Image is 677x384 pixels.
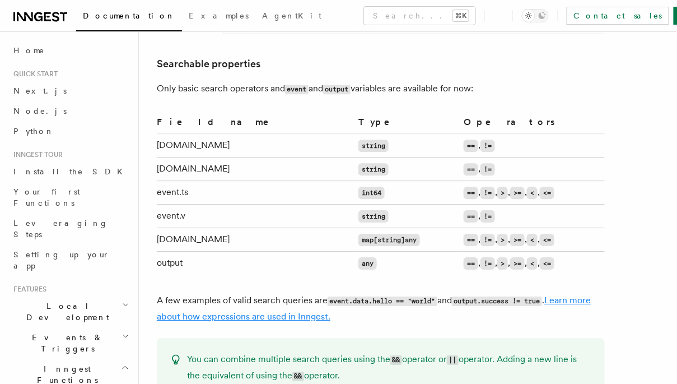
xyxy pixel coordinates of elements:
p: Only basic search operators and and variables are available for now: [157,81,605,97]
code: string [358,210,389,223]
code: <= [540,187,554,199]
span: Home [13,45,45,56]
code: == [464,257,478,270]
code: != [480,140,495,152]
code: < [527,187,538,199]
code: string [358,140,389,152]
td: event.ts [157,181,354,205]
span: Local Development [9,300,122,323]
span: Next.js [13,86,67,95]
span: Your first Functions [13,187,80,207]
td: event.v [157,205,354,228]
code: >= [510,257,525,270]
a: Setting up your app [9,244,132,276]
button: Toggle dark mode [522,9,549,22]
code: == [464,210,478,223]
code: && [292,372,304,381]
code: event.data.hello == "world" [328,297,437,306]
a: AgentKit [255,3,328,30]
code: > [497,187,508,199]
td: , [459,205,605,228]
code: >= [510,234,525,246]
a: Contact sales [567,7,669,25]
button: Local Development [9,296,132,327]
a: Examples [182,3,255,30]
span: Quick start [9,70,58,78]
td: , [459,134,605,158]
code: == [464,163,478,175]
span: Features [9,285,46,294]
code: != [480,210,495,223]
a: Next.js [9,81,132,101]
code: string [358,163,389,175]
code: any [358,257,377,270]
code: != [480,187,495,199]
span: Events & Triggers [9,332,122,354]
code: < [527,234,538,246]
td: , , , , , [459,252,605,275]
a: Home [9,40,132,61]
code: != [480,234,495,246]
a: Install the SDK [9,161,132,182]
td: [DOMAIN_NAME] [157,158,354,181]
code: || [447,355,459,365]
kbd: ⌘K [453,10,469,21]
span: Setting up your app [13,250,110,270]
code: != [480,257,495,270]
td: [DOMAIN_NAME] [157,134,354,158]
span: Examples [189,11,249,20]
td: , , , , , [459,228,605,252]
code: >= [510,187,525,199]
code: == [464,187,478,199]
a: Documentation [76,3,182,31]
code: > [497,234,508,246]
a: Your first Functions [9,182,132,213]
code: > [497,257,508,270]
p: A few examples of valid search queries are and . [157,293,605,325]
code: == [464,234,478,246]
span: Python [13,127,54,136]
code: output [323,85,351,94]
a: Leveraging Steps [9,213,132,244]
td: output [157,252,354,275]
a: Searchable properties [157,56,260,72]
span: Node.js [13,107,67,115]
code: output.success != true [452,297,542,306]
span: Inngest tour [9,150,63,159]
p: You can combine multiple search queries using the operator or operator. Adding a new line is the ... [187,351,591,384]
button: Search...⌘K [364,7,475,25]
th: Field name [157,115,354,134]
td: , , , , , [459,181,605,205]
code: <= [540,257,554,270]
th: Type [354,115,459,134]
code: event [285,85,309,94]
code: != [480,163,495,175]
code: <= [540,234,554,246]
td: [DOMAIN_NAME] [157,228,354,252]
code: < [527,257,538,270]
span: Documentation [83,11,175,20]
td: , [459,158,605,181]
th: Operators [459,115,605,134]
a: Node.js [9,101,132,121]
code: int64 [358,187,385,199]
button: Events & Triggers [9,327,132,359]
span: AgentKit [262,11,321,20]
code: && [390,355,402,365]
code: map[string]any [358,234,420,246]
span: Install the SDK [13,167,129,176]
code: == [464,140,478,152]
a: Python [9,121,132,141]
span: Leveraging Steps [13,219,108,239]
